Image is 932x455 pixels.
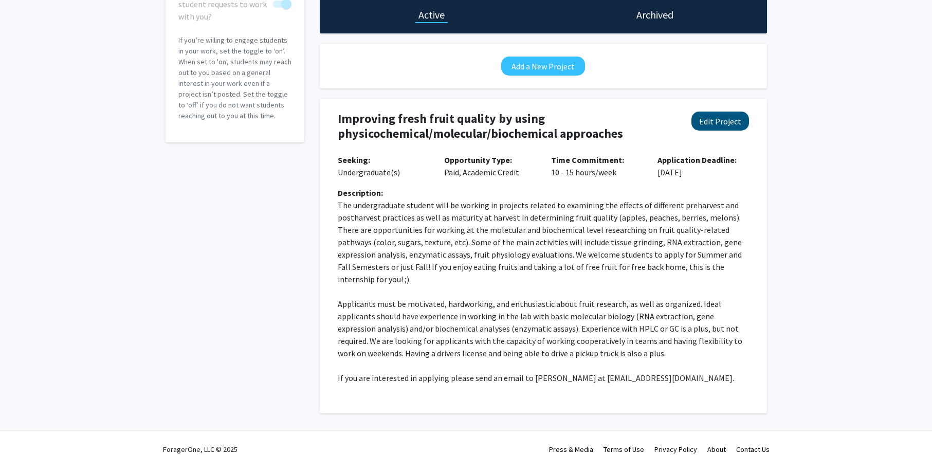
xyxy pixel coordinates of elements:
[8,409,44,447] iframe: Chat
[444,154,536,178] p: Paid, Academic Credit
[604,445,644,454] a: Terms of Use
[654,445,697,454] a: Privacy Policy
[338,155,370,165] b: Seeking:
[338,154,429,178] p: Undergraduate(s)
[736,445,770,454] a: Contact Us
[707,445,726,454] a: About
[444,155,512,165] b: Opportunity Type:
[551,154,643,178] p: 10 - 15 hours/week
[338,200,743,284] span: The undergraduate student will be working in projects related to examining the effects of differe...
[551,155,624,165] b: Time Commitment:
[178,35,291,121] p: If you’re willing to engage students in your work, set the toggle to ‘on’. When set to 'on', stud...
[636,8,673,22] h1: Archived
[338,299,744,358] span: Applicants must be motivated, hardworking, and enthusiastic about fruit research, as well as orga...
[691,112,749,131] button: Edit Project
[501,57,585,76] button: Add a New Project
[657,154,749,178] p: [DATE]
[657,155,737,165] b: Application Deadline:
[338,373,734,383] span: If you are interested in applying please send an email to [PERSON_NAME] at [EMAIL_ADDRESS][DOMAIN...
[549,445,593,454] a: Press & Media
[338,112,675,141] h4: Improving fresh fruit quality by using physicochemical/molecular/biochemical approaches
[338,187,749,199] div: Description:
[418,8,445,22] h1: Active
